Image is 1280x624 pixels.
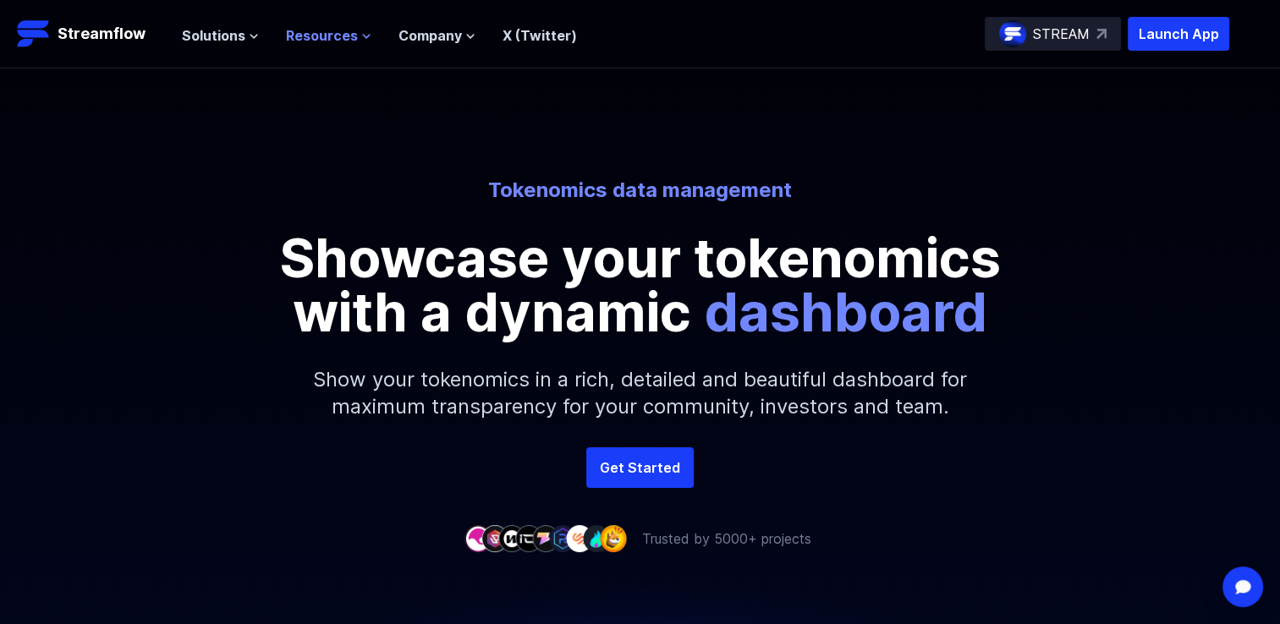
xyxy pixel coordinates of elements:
span: Solutions [182,25,245,46]
img: company-6 [549,525,576,551]
span: Company [398,25,462,46]
img: top-right-arrow.svg [1096,29,1107,39]
img: company-1 [464,525,492,551]
img: streamflow-logo-circle.png [999,20,1026,47]
img: company-7 [566,525,593,551]
a: STREAM [985,17,1121,51]
p: Streamflow [58,22,146,46]
img: company-3 [498,525,525,551]
button: Company [398,25,475,46]
div: Open Intercom Messenger [1222,567,1263,607]
button: Solutions [182,25,259,46]
img: company-9 [600,525,627,551]
p: Showcase your tokenomics with a dynamic [260,231,1021,339]
span: Resources [286,25,358,46]
img: company-2 [481,525,508,551]
span: dashboard [704,279,987,344]
p: Trusted by 5000+ projects [642,528,811,549]
a: Streamflow [17,17,165,51]
img: company-4 [515,525,542,551]
a: Get Started [586,447,694,488]
button: Launch App [1128,17,1229,51]
img: company-8 [583,525,610,551]
p: Tokenomics data management [172,177,1109,204]
img: company-5 [532,525,559,551]
button: Resources [286,25,371,46]
p: Show your tokenomics in a rich, detailed and beautiful dashboard for maximum transparency for you... [277,339,1004,447]
img: Streamflow Logo [17,17,51,51]
a: X (Twitter) [503,27,577,44]
p: STREAM [1033,24,1090,44]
